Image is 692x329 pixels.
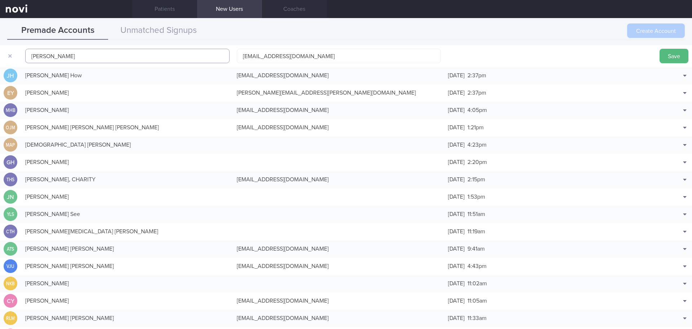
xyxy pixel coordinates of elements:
span: [DATE] [448,73,465,78]
span: [DATE] [448,125,465,130]
div: [PERSON_NAME][MEDICAL_DATA] [PERSON_NAME] [22,224,233,239]
span: [DATE] [448,177,465,182]
div: [PERSON_NAME] [22,86,233,100]
div: ATS [5,242,16,256]
span: [DATE] [448,246,465,252]
span: [DATE] [448,211,465,217]
input: John Doe [25,49,230,63]
div: EY [4,86,17,100]
div: [EMAIL_ADDRESS][DOMAIN_NAME] [233,294,445,308]
div: [PERSON_NAME][EMAIL_ADDRESS][PERSON_NAME][DOMAIN_NAME] [233,86,445,100]
div: [EMAIL_ADDRESS][DOMAIN_NAME] [233,242,445,256]
span: 4:05pm [467,107,487,113]
span: [DATE] [448,142,465,148]
div: [PERSON_NAME] [22,103,233,117]
div: [PERSON_NAME], CHARITY [22,172,233,187]
div: MAP [5,138,16,152]
div: CTH [5,225,16,239]
div: GH [4,155,17,169]
div: [PERSON_NAME] [22,155,233,169]
button: Unmatched Signups [108,22,209,40]
span: 4:23pm [467,142,487,148]
input: email@novi-health.com [237,49,441,63]
span: [DATE] [448,281,465,286]
span: 2:37pm [467,90,486,96]
span: 9:41am [467,246,485,252]
div: NKB [5,277,16,291]
div: [PERSON_NAME] [PERSON_NAME] [PERSON_NAME] [22,120,233,135]
button: Premade Accounts [7,22,108,40]
span: [DATE] [448,298,465,304]
div: JH [4,69,17,83]
div: YLS [5,207,16,221]
span: 11:05am [467,298,487,304]
span: 4:43pm [467,263,487,269]
div: JN [4,190,17,204]
div: [EMAIL_ADDRESS][DOMAIN_NAME] [233,103,445,117]
div: RLM [5,311,16,325]
span: 11:33am [467,315,487,321]
div: [EMAIL_ADDRESS][DOMAIN_NAME] [233,259,445,273]
span: [DATE] [448,90,465,96]
div: [EMAIL_ADDRESS][DOMAIN_NAME] [233,172,445,187]
span: 1:53pm [467,194,485,200]
span: [DATE] [448,263,465,269]
div: OJM [5,121,16,135]
span: 2:37pm [467,73,486,78]
div: THS [5,173,16,187]
div: [PERSON_NAME] [22,294,233,308]
div: [PERSON_NAME] [PERSON_NAME] [22,311,233,325]
span: [DATE] [448,229,465,234]
span: [DATE] [448,107,465,113]
div: MHB [5,103,16,117]
div: CY [4,294,17,308]
div: [PERSON_NAME] [PERSON_NAME] [22,259,233,273]
div: [EMAIL_ADDRESS][DOMAIN_NAME] [233,311,445,325]
div: [EMAIL_ADDRESS][DOMAIN_NAME] [233,120,445,135]
span: [DATE] [448,315,465,321]
div: [EMAIL_ADDRESS][DOMAIN_NAME] [233,68,445,83]
span: [DATE] [448,194,465,200]
span: 11:02am [467,281,487,286]
span: [DATE] [448,159,465,165]
span: 11:19am [467,229,485,234]
div: [PERSON_NAME] [22,276,233,291]
span: 2:20pm [467,159,487,165]
span: 11:51am [467,211,485,217]
button: Save [660,49,688,63]
div: [PERSON_NAME] [PERSON_NAME] [22,242,233,256]
span: 2:15pm [467,177,485,182]
div: [PERSON_NAME] See [22,207,233,221]
span: 1:21pm [467,125,484,130]
div: [DEMOGRAPHIC_DATA] [PERSON_NAME] [22,138,233,152]
div: [PERSON_NAME] [22,190,233,204]
div: [PERSON_NAME] How [22,68,233,83]
div: VJU [5,259,16,273]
